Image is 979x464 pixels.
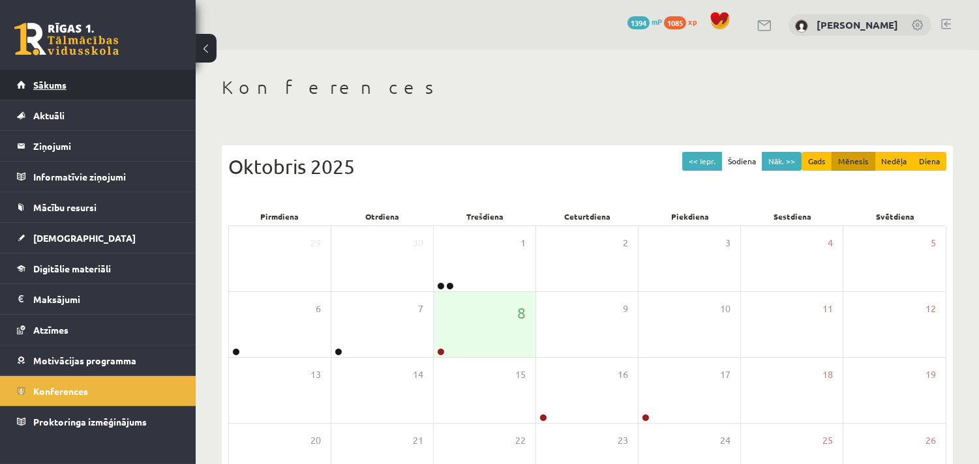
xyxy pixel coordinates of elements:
div: Piekdiena [639,207,741,225]
span: 13 [310,368,321,382]
a: Informatīvie ziņojumi [17,162,179,192]
span: 12 [926,302,936,316]
a: Ziņojumi [17,131,179,161]
span: Atzīmes [33,324,68,336]
button: Šodiena [721,152,762,171]
h1: Konferences [222,76,953,98]
a: [PERSON_NAME] [817,18,898,31]
img: Lote Masjule [795,20,808,33]
a: Maksājumi [17,284,179,314]
div: Sestdiena [741,207,843,225]
span: 15 [515,368,526,382]
span: Mācību resursi [33,201,97,213]
div: Pirmdiena [228,207,331,225]
span: 19 [926,368,936,382]
button: << Iepr. [682,152,722,171]
span: 20 [310,433,321,448]
span: 5 [931,236,936,250]
span: 4 [828,236,833,250]
a: Sākums [17,70,179,100]
span: 6 [316,302,321,316]
a: Rīgas 1. Tālmācības vidusskola [14,23,119,55]
span: 1394 [627,16,650,29]
button: Nāk. >> [762,152,802,171]
span: 1 [520,236,526,250]
legend: Informatīvie ziņojumi [33,162,179,192]
span: 10 [720,302,730,316]
span: 29 [310,236,321,250]
div: Otrdiena [331,207,433,225]
span: 3 [725,236,730,250]
span: 8 [517,302,526,324]
a: Digitālie materiāli [17,254,179,283]
a: [DEMOGRAPHIC_DATA] [17,223,179,253]
span: mP [652,16,662,27]
a: Mācību resursi [17,192,179,222]
span: Aktuāli [33,109,65,121]
div: Oktobris 2025 [228,152,946,181]
span: 26 [926,433,936,448]
span: Digitālie materiāli [33,263,111,274]
div: Ceturtdiena [536,207,639,225]
a: Atzīmes [17,315,179,345]
a: 1085 xp [664,16,703,27]
button: Nedēļa [875,152,913,171]
span: 2 [623,236,628,250]
span: [DEMOGRAPHIC_DATA] [33,232,136,244]
span: 17 [720,368,730,382]
button: Gads [802,152,832,171]
a: Aktuāli [17,100,179,130]
span: Konferences [33,385,88,397]
a: Konferences [17,376,179,406]
span: 24 [720,433,730,448]
legend: Ziņojumi [33,131,179,161]
span: 14 [413,368,423,382]
span: 18 [822,368,833,382]
span: xp [688,16,697,27]
span: Sākums [33,79,67,91]
span: 22 [515,433,526,448]
div: Trešdiena [434,207,536,225]
span: 11 [822,302,833,316]
button: Diena [912,152,946,171]
span: 16 [618,368,628,382]
span: 23 [618,433,628,448]
span: 9 [623,302,628,316]
span: Proktoringa izmēģinājums [33,416,147,428]
a: 1394 mP [627,16,662,27]
a: Proktoringa izmēģinājums [17,407,179,437]
div: Svētdiena [844,207,946,225]
a: Motivācijas programma [17,345,179,375]
span: Motivācijas programma [33,355,136,366]
span: 7 [418,302,423,316]
span: 1085 [664,16,686,29]
span: 21 [413,433,423,448]
span: 30 [413,236,423,250]
span: 25 [822,433,833,448]
legend: Maksājumi [33,284,179,314]
button: Mēnesis [832,152,875,171]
